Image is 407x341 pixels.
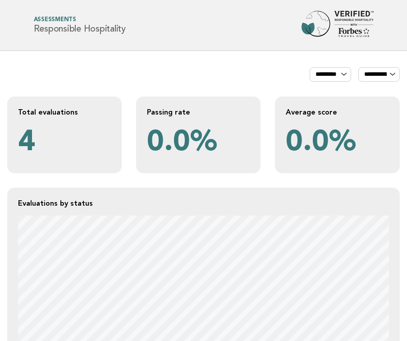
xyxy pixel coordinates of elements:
[147,107,250,117] h2: Passing rate
[302,11,374,40] img: Forbes Travel Guide
[34,17,126,23] span: Assessments
[34,17,126,34] h1: Responsible Hospitality
[147,124,250,162] p: 0.0%
[18,107,111,117] h2: Total evaluations
[286,107,389,117] h2: Average score
[18,198,389,208] h2: Evaluations by status
[18,124,111,162] p: 4
[286,124,389,162] p: 0.0%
